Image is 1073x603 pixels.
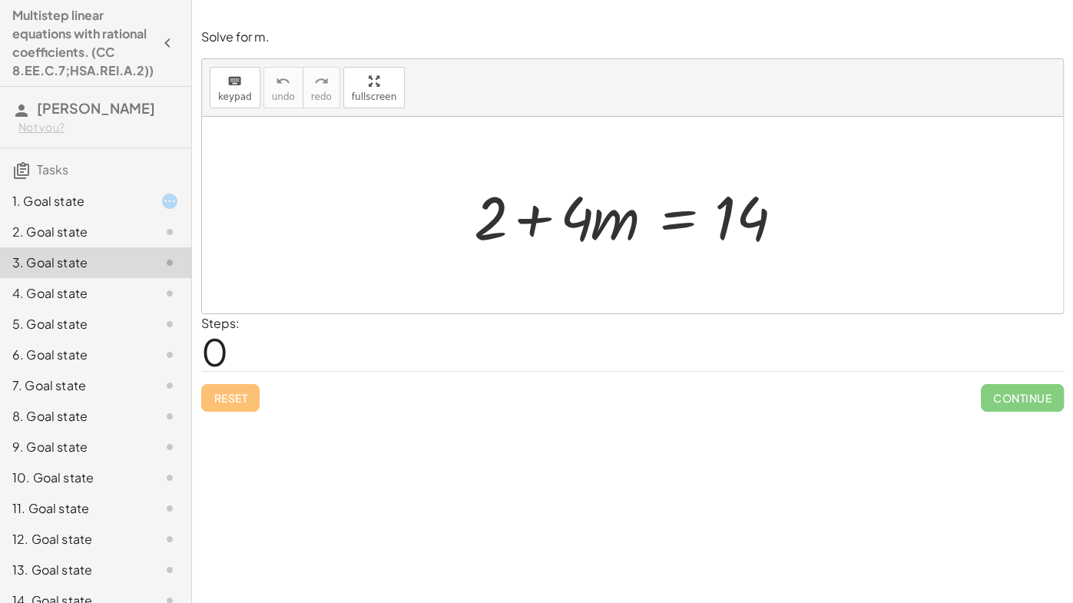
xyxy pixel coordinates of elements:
i: Task not started. [161,530,179,548]
div: 1. Goal state [12,192,136,210]
i: Task not started. [161,284,179,303]
i: redo [314,72,329,91]
i: keyboard [227,72,242,91]
div: 11. Goal state [12,499,136,518]
i: Task started. [161,192,179,210]
div: 13. Goal state [12,561,136,579]
span: 0 [201,328,228,375]
button: fullscreen [343,67,405,108]
i: Task not started. [161,376,179,395]
span: keypad [218,91,252,102]
div: 7. Goal state [12,376,136,395]
i: Task not started. [161,407,179,426]
i: Task not started. [161,223,179,241]
span: undo [272,91,295,102]
button: keyboardkeypad [210,67,260,108]
i: Task not started. [161,438,179,456]
i: Task not started. [161,499,179,518]
span: fullscreen [352,91,396,102]
div: 3. Goal state [12,253,136,272]
i: Task not started. [161,253,179,272]
div: 6. Goal state [12,346,136,364]
button: redoredo [303,67,340,108]
i: Task not started. [161,469,179,487]
div: 8. Goal state [12,407,136,426]
span: Tasks [37,161,68,177]
div: 12. Goal state [12,530,136,548]
i: Task not started. [161,561,179,579]
div: Not you? [18,120,179,135]
p: Solve for m. [201,28,1064,46]
i: undo [276,72,290,91]
span: redo [311,91,332,102]
span: [PERSON_NAME] [37,99,155,117]
div: 4. Goal state [12,284,136,303]
i: Task not started. [161,346,179,364]
div: 9. Goal state [12,438,136,456]
i: Task not started. [161,315,179,333]
h4: Multistep linear equations with rational coefficients. (CC 8.EE.C.7;HSA.REI.A.2)) [12,6,154,80]
div: 10. Goal state [12,469,136,487]
div: 2. Goal state [12,223,136,241]
div: 5. Goal state [12,315,136,333]
button: undoundo [263,67,303,108]
label: Steps: [201,315,240,331]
